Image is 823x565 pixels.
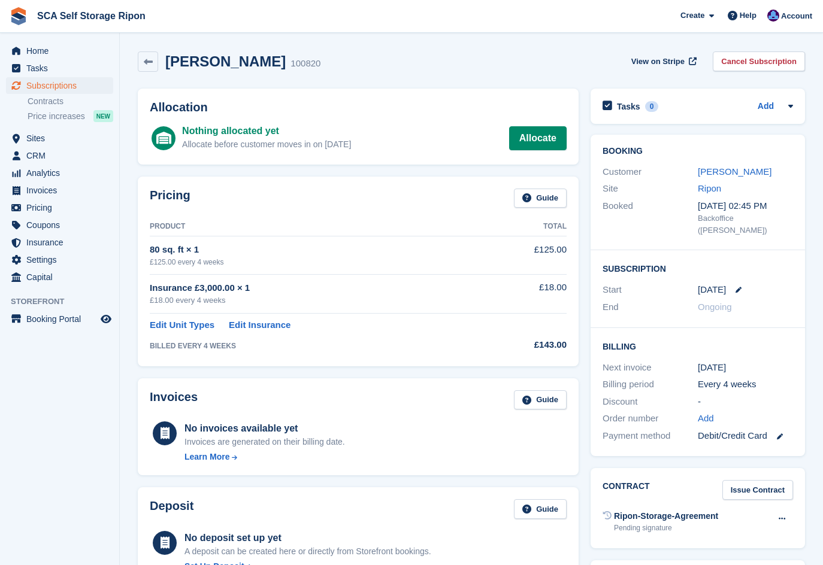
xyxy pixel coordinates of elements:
[758,100,774,114] a: Add
[740,10,757,22] span: Help
[603,361,698,375] div: Next invoice
[514,390,567,410] a: Guide
[150,243,489,257] div: 80 sq. ft × 1
[26,147,98,164] span: CRM
[603,182,698,196] div: Site
[99,312,113,326] a: Preview store
[32,6,150,26] a: SCA Self Storage Ripon
[184,436,345,448] div: Invoices are generated on their billing date.
[184,545,431,558] p: A deposit can be created here or directly from Storefront bookings.
[698,412,714,426] a: Add
[698,199,793,213] div: [DATE] 02:45 PM
[514,189,567,208] a: Guide
[514,499,567,519] a: Guide
[26,311,98,327] span: Booking Portal
[603,340,793,352] h2: Billing
[603,283,698,297] div: Start
[645,101,659,112] div: 0
[603,262,793,274] h2: Subscription
[698,302,732,312] span: Ongoing
[26,234,98,251] span: Insurance
[184,451,345,463] a: Learn More
[291,57,320,71] div: 100820
[6,311,113,327] a: menu
[698,395,793,409] div: -
[165,53,286,69] h2: [PERSON_NAME]
[28,96,113,107] a: Contracts
[489,236,567,274] td: £125.00
[26,130,98,147] span: Sites
[489,274,567,313] td: £18.00
[6,234,113,251] a: menu
[6,165,113,181] a: menu
[489,338,567,352] div: £143.00
[26,199,98,216] span: Pricing
[28,111,85,122] span: Price increases
[489,217,567,236] th: Total
[603,199,698,236] div: Booked
[150,217,489,236] th: Product
[26,77,98,94] span: Subscriptions
[150,318,214,332] a: Edit Unit Types
[698,212,793,236] div: Backoffice ([PERSON_NAME])
[603,300,698,314] div: End
[603,480,650,500] h2: Contract
[182,124,351,138] div: Nothing allocated yet
[698,361,793,375] div: [DATE]
[229,318,291,332] a: Edit Insurance
[150,101,567,114] h2: Allocation
[603,395,698,409] div: Discount
[184,531,431,545] div: No deposit set up yet
[6,42,113,59] a: menu
[698,183,721,193] a: Ripon
[614,523,718,533] div: Pending signature
[150,281,489,295] div: Insurance £3,000.00 × 1
[6,269,113,285] a: menu
[150,499,193,519] h2: Deposit
[722,480,793,500] a: Issue Contract
[617,101,640,112] h2: Tasks
[26,251,98,268] span: Settings
[150,341,489,351] div: BILLED EVERY 4 WEEKS
[26,42,98,59] span: Home
[182,138,351,151] div: Allocate before customer moves in on [DATE]
[781,10,812,22] span: Account
[6,77,113,94] a: menu
[28,110,113,123] a: Price increases NEW
[150,390,198,410] h2: Invoices
[150,257,489,268] div: £125.00 every 4 weeks
[713,51,805,71] a: Cancel Subscription
[767,10,779,22] img: Sarah Race
[150,189,190,208] h2: Pricing
[698,283,726,297] time: 2025-08-18 00:00:00 UTC
[6,251,113,268] a: menu
[698,378,793,391] div: Every 4 weeks
[603,378,698,391] div: Billing period
[26,182,98,199] span: Invoices
[603,412,698,426] div: Order number
[6,217,113,233] a: menu
[26,165,98,181] span: Analytics
[6,60,113,77] a: menu
[26,60,98,77] span: Tasks
[680,10,704,22] span: Create
[11,296,119,308] span: Storefront
[6,147,113,164] a: menu
[150,294,489,306] div: £18.00 every 4 weeks
[26,217,98,233] span: Coupons
[509,126,567,150] a: Allocate
[631,56,685,68] span: View on Stripe
[603,165,698,179] div: Customer
[6,182,113,199] a: menu
[184,451,229,463] div: Learn More
[603,429,698,443] div: Payment method
[698,429,793,443] div: Debit/Credit Card
[6,199,113,216] a: menu
[698,166,771,177] a: [PERSON_NAME]
[614,510,718,523] div: Ripon-Storage-Agreement
[93,110,113,122] div: NEW
[603,147,793,156] h2: Booking
[10,7,28,25] img: stora-icon-8386f47178a22dfd0bd8f6a31ec36ba5ce8667c1dd55bd0f319d3a0aa187defe.svg
[184,421,345,436] div: No invoices available yet
[6,130,113,147] a: menu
